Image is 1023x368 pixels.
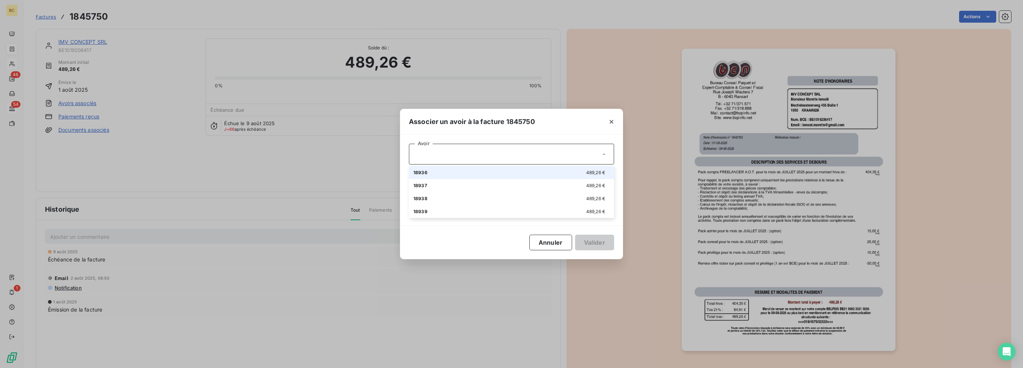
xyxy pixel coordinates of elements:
span: 489,26 € [586,170,605,175]
span: 18939 [413,209,427,214]
span: Associer un avoir à la facture 1845750 [409,117,535,127]
span: 489,26 € [586,183,605,188]
button: Annuler [529,235,572,250]
span: 18937 [413,183,427,188]
span: 18936 [413,170,427,175]
span: 18938 [413,196,427,201]
span: 489,26 € [586,196,605,201]
span: 489,26 € [586,209,605,214]
button: Valider [575,235,614,250]
div: Open Intercom Messenger [998,343,1016,361]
